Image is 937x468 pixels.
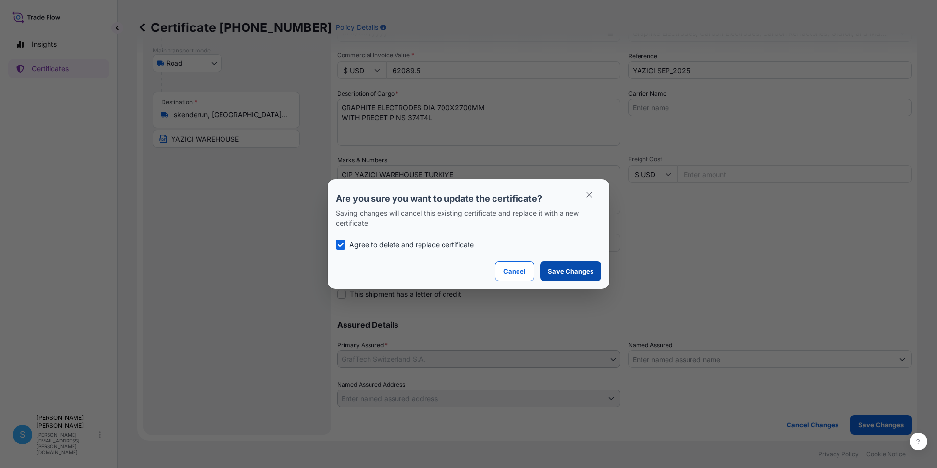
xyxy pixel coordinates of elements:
p: Save Changes [548,266,593,276]
p: Are you sure you want to update the certificate? [336,193,601,205]
button: Cancel [495,261,534,281]
p: Agree to delete and replace certificate [349,240,474,250]
p: Saving changes will cancel this existing certificate and replace it with a new certificate [336,208,601,228]
button: Save Changes [540,261,601,281]
p: Cancel [503,266,526,276]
